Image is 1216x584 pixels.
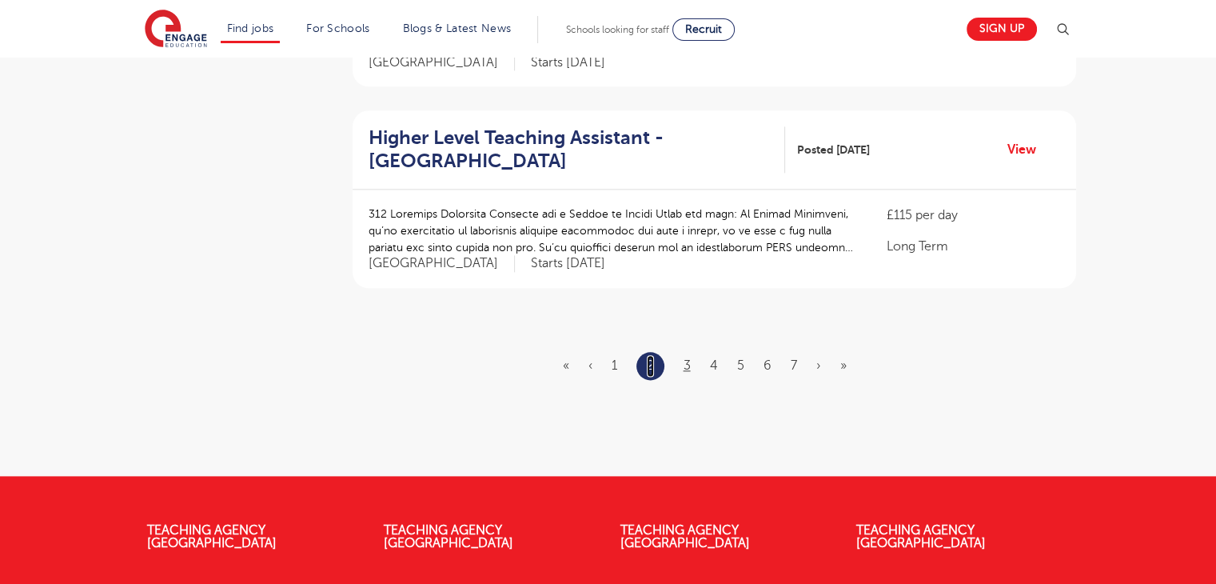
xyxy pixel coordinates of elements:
[840,358,847,373] a: Last
[369,255,515,272] span: [GEOGRAPHIC_DATA]
[147,523,277,550] a: Teaching Agency [GEOGRAPHIC_DATA]
[763,358,771,373] a: 6
[967,18,1037,41] a: Sign up
[620,523,750,550] a: Teaching Agency [GEOGRAPHIC_DATA]
[531,255,605,272] p: Starts [DATE]
[306,22,369,34] a: For Schools
[672,18,735,41] a: Recruit
[227,22,274,34] a: Find jobs
[685,23,722,35] span: Recruit
[737,358,744,373] a: 5
[791,358,797,373] a: 7
[887,237,1059,256] p: Long Term
[145,10,207,50] img: Engage Education
[647,355,654,376] a: 2
[369,54,515,71] span: [GEOGRAPHIC_DATA]
[563,358,569,373] a: First
[566,24,669,35] span: Schools looking for staff
[588,358,592,373] a: Previous
[384,523,513,550] a: Teaching Agency [GEOGRAPHIC_DATA]
[856,523,986,550] a: Teaching Agency [GEOGRAPHIC_DATA]
[684,358,691,373] a: 3
[1007,139,1048,160] a: View
[797,142,870,158] span: Posted [DATE]
[369,126,773,173] h2: Higher Level Teaching Assistant - [GEOGRAPHIC_DATA]
[369,126,786,173] a: Higher Level Teaching Assistant - [GEOGRAPHIC_DATA]
[612,358,617,373] a: 1
[531,54,605,71] p: Starts [DATE]
[710,358,718,373] a: 4
[403,22,512,34] a: Blogs & Latest News
[369,206,855,256] p: 312 Loremips Dolorsita Consecte adi e Seddoe te Incidi Utlab etd magn: Al Enimad Minimveni, qu’no...
[887,206,1059,225] p: £115 per day
[816,358,821,373] a: Next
